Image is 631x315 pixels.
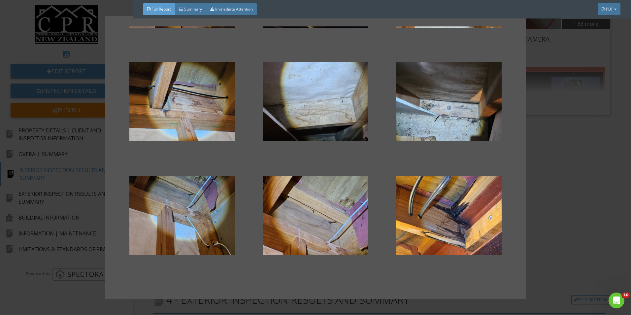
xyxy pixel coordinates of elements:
span: 10 [622,293,630,298]
iframe: Intercom live chat [609,293,624,308]
span: Immediate Attention [215,6,253,12]
span: Summary [184,6,202,12]
span: PDF [606,6,613,12]
span: Full Report [151,6,171,12]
